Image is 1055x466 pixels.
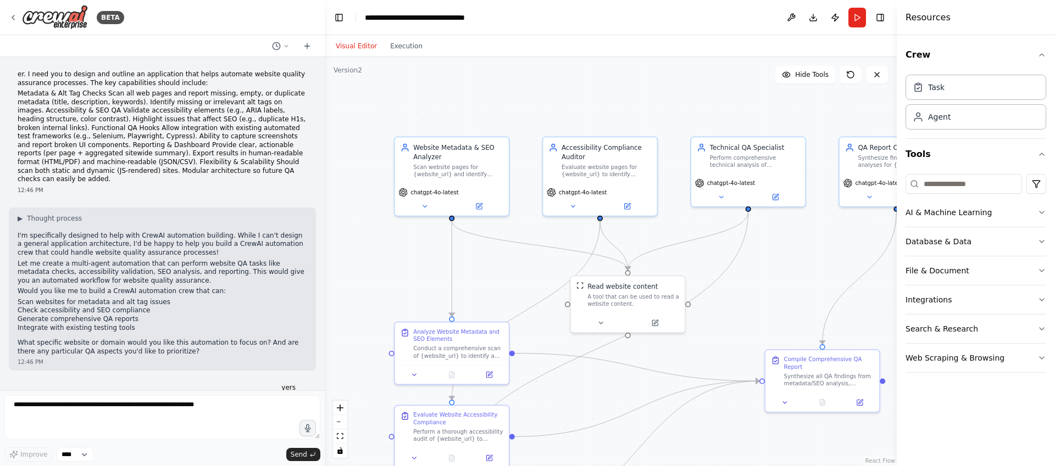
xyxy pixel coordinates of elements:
[413,163,503,178] div: Scan website pages for {website_url} and identify metadata issues including missing, empty, or du...
[18,232,307,257] p: I'm specifically designed to help with CrewAI automation building. While I can't design a general...
[299,420,316,436] button: Click to speak your automation idea
[18,186,307,194] div: 12:46 PM
[906,344,1046,372] button: Web Scraping & Browsing
[333,401,347,458] div: React Flow controls
[865,458,895,464] a: React Flow attribution
[542,137,658,217] div: Accessibility Compliance AuditorEvaluate website pages for {website_url} to identify accessibilit...
[18,214,23,223] span: ▶
[795,70,829,79] span: Hide Tools
[906,139,1046,170] button: Tools
[329,40,384,53] button: Visual Editor
[858,154,948,169] div: Synthesize findings from all QA analyses for {website_url} into comprehensive, actionable reports...
[413,411,503,426] div: Evaluate Website Accessibility Compliance
[906,40,1046,70] button: Crew
[97,11,124,24] div: BETA
[906,256,1046,285] button: File & Document
[432,369,471,380] button: No output available
[906,285,1046,314] button: Integrations
[858,143,948,152] div: QA Report Compiler
[473,452,505,463] button: Open in side panel
[629,317,681,328] button: Open in side panel
[18,324,307,333] li: Integrate with existing testing tools
[18,214,82,223] button: ▶Thought process
[690,137,806,207] div: Technical QA SpecialistPerform comprehensive technical analysis of {website_url} including broken...
[562,163,652,178] div: Evaluate website pages for {website_url} to identify accessibility violations including missing A...
[18,315,307,324] li: Generate comprehensive QA reports
[365,12,465,23] nav: breadcrumb
[623,212,753,270] g: Edge from 3ace46ea-6352-400b-ac7c-c62bc0fd3a37 to 1fa94206-a40b-48a3-b72f-a1cd350a5997
[432,452,471,463] button: No output available
[873,10,888,25] button: Hide right sidebar
[601,201,653,212] button: Open in side panel
[906,198,1046,227] button: AI & Machine Learning
[710,143,800,152] div: Technical QA Specialist
[855,179,903,187] span: chatgpt-4o-latest
[928,111,951,122] div: Agent
[18,260,307,285] p: Let me create a multi-agent automation that can perform website QA tasks like metadata checks, ac...
[784,373,874,388] div: Synthesize all QA findings from metadata/SEO analysis, accessibility audit, and technical perform...
[906,170,1046,381] div: Tools
[394,322,510,385] div: Analyze Website Metadata and SEO ElementsConduct a comprehensive scan of {website_url} to identif...
[839,137,954,207] div: QA Report CompilerSynthesize findings from all QA analyses for {website_url} into comprehensive, ...
[331,10,347,25] button: Hide left sidebar
[570,275,686,333] div: ScrapeWebsiteToolRead website contentA tool that can be used to read a website content.
[413,143,503,161] div: Website Metadata & SEO Analyzer
[333,443,347,458] button: toggle interactivity
[333,415,347,429] button: zoom out
[906,11,951,24] h4: Resources
[20,450,47,459] span: Improve
[384,40,429,53] button: Execution
[587,293,679,308] div: A tool that can be used to read a website content.
[18,306,307,315] li: Check accessibility and SEO compliance
[453,201,505,212] button: Open in side panel
[764,349,880,412] div: Compile Comprehensive QA ReportSynthesize all QA findings from metadata/SEO analysis, accessibili...
[18,287,307,296] p: Would you like me to build a CrewAI automation crew that can:
[18,89,307,184] p: Metadata & Alt Tag Checks Scan all web pages and report missing, empty, or duplicate metadata (ti...
[22,5,88,30] img: Logo
[803,397,842,408] button: No output available
[447,221,605,400] g: Edge from 8cd71a1f-6d3e-483f-a5c9-1aa752b6f8b6 to 1351dc2c-5169-4ce2-92e3-701bb2a53148
[447,221,457,317] g: Edge from 58b2c0b3-9b73-4512-990f-9ef8783567af to a655179e-71bf-4ecd-8f1b-071edaca8b7f
[576,282,584,289] img: ScrapeWebsiteTool
[333,429,347,443] button: fit view
[286,448,320,461] button: Send
[394,137,510,217] div: Website Metadata & SEO AnalyzerScan website pages for {website_url} and identify metadata issues ...
[928,82,945,93] div: Task
[818,212,901,344] g: Edge from 62bce5f4-cdef-4282-bcd1-7e97a58a21be to 2f0f1ad8-a37e-4565-ae93-e4f100f1c865
[413,428,503,443] div: Perform a thorough accessibility audit of {website_url} to identify WCAG 2.1 compliance violation...
[710,154,800,169] div: Perform comprehensive technical analysis of {website_url} including broken links detection, page ...
[268,40,294,53] button: Switch to previous chat
[587,282,658,291] div: Read website content
[18,70,307,87] p: er. I need you to design and outline an application that helps automate website quality assurance...
[291,450,307,459] span: Send
[596,221,632,270] g: Edge from 8cd71a1f-6d3e-483f-a5c9-1aa752b6f8b6 to 1fa94206-a40b-48a3-b72f-a1cd350a5997
[775,66,835,83] button: Hide Tools
[562,143,652,161] div: Accessibility Compliance Auditor
[844,397,876,408] button: Open in side panel
[334,66,362,75] div: Version 2
[298,40,316,53] button: Start a new chat
[413,345,503,360] div: Conduct a comprehensive scan of {website_url} to identify and document all metadata and SEO issue...
[473,369,505,380] button: Open in side panel
[18,358,307,366] div: 12:46 PM
[410,189,458,196] span: chatgpt-4o-latest
[18,339,307,356] p: What specific website or domain would you like this automation to focus on? And are there any par...
[27,214,82,223] span: Thought process
[447,221,632,270] g: Edge from 58b2c0b3-9b73-4512-990f-9ef8783567af to 1fa94206-a40b-48a3-b72f-a1cd350a5997
[784,356,874,370] div: Compile Comprehensive QA Report
[281,384,307,392] p: yers
[18,298,307,307] li: Scan websites for metadata and alt tag issues
[749,192,801,203] button: Open in side panel
[906,227,1046,256] button: Database & Data
[906,70,1046,138] div: Crew
[515,349,759,385] g: Edge from a655179e-71bf-4ecd-8f1b-071edaca8b7f to 2f0f1ad8-a37e-4565-ae93-e4f100f1c865
[515,377,759,441] g: Edge from 1351dc2c-5169-4ce2-92e3-701bb2a53148 to 2f0f1ad8-a37e-4565-ae93-e4f100f1c865
[559,189,607,196] span: chatgpt-4o-latest
[4,447,52,462] button: Improve
[906,315,1046,343] button: Search & Research
[333,401,347,415] button: zoom in
[413,328,503,343] div: Analyze Website Metadata and SEO Elements
[707,179,755,187] span: chatgpt-4o-latest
